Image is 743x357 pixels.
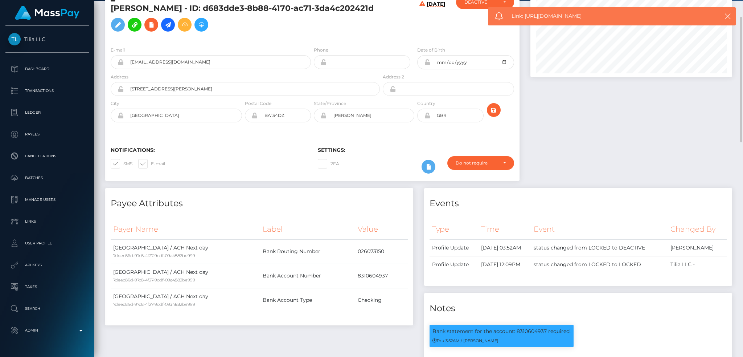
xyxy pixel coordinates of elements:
[8,194,86,205] p: Manage Users
[512,12,705,20] span: Link: [URL][DOMAIN_NAME]
[8,151,86,162] p: Cancellations
[8,107,86,118] p: Ledger
[8,173,86,183] p: Batches
[8,64,86,74] p: Dashboard
[8,129,86,140] p: Payees
[8,85,86,96] p: Transactions
[8,238,86,249] p: User Profile
[15,6,79,20] img: MassPay Logo
[8,281,86,292] p: Taxes
[5,36,89,42] span: Tilia LLC
[8,33,21,45] img: Tilia LLC
[8,303,86,314] p: Search
[8,216,86,227] p: Links
[8,325,86,336] p: Admin
[8,260,86,271] p: API Keys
